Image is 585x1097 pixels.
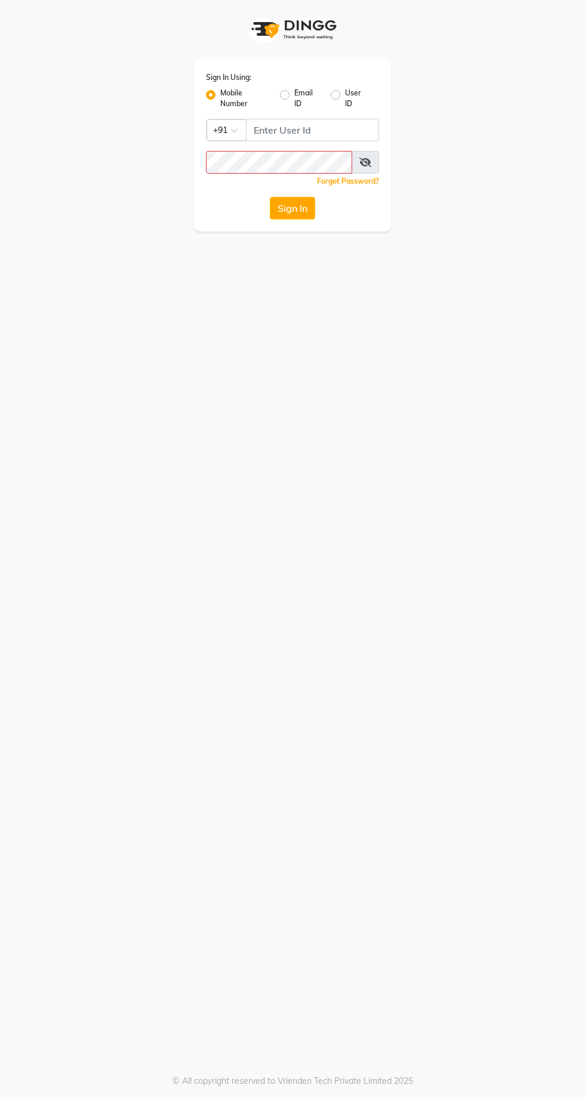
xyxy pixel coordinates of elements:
label: Mobile Number [220,88,270,109]
input: Username [206,151,352,174]
label: User ID [345,88,370,109]
input: Username [246,119,379,141]
a: Forgot Password? [317,177,379,186]
img: logo1.svg [245,12,340,47]
label: Sign In Using: [206,72,251,83]
button: Sign In [270,197,315,220]
label: Email ID [294,88,321,109]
